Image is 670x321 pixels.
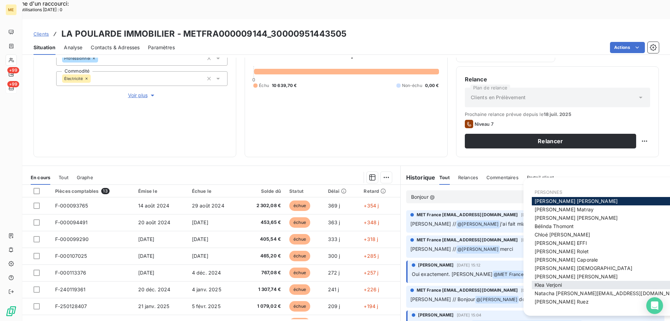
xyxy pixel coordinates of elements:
[289,217,310,228] span: échue
[544,111,571,117] span: 18 juil. 2025
[425,82,439,89] span: 0,00 €
[456,220,500,228] span: @ [PERSON_NAME]
[471,94,526,101] span: Clients en Prélèvement
[98,55,104,61] input: Ajouter une valeur
[55,219,88,225] span: F-000094491
[535,206,594,212] span: [PERSON_NAME] Matray
[192,270,221,276] span: 4 déc. 2024
[535,257,598,263] span: [PERSON_NAME] Caporale
[138,219,171,225] span: 20 août 2024
[401,173,435,182] h6: Historique
[535,189,562,195] span: PERSONNES
[535,198,618,204] span: [PERSON_NAME] [PERSON_NAME]
[456,246,500,254] span: @ [PERSON_NAME]
[535,215,618,221] span: [PERSON_NAME] [PERSON_NAME]
[328,253,340,259] span: 300 j
[535,282,562,288] span: Klea Verjoni
[148,44,175,51] span: Paramètres
[364,219,379,225] span: +348 j
[500,221,629,227] span: j'ai fait mla réclamation a ENEDIS demande R005M9PT
[646,297,663,314] div: Open Intercom Messenger
[535,299,589,305] span: [PERSON_NAME] Ruez
[138,236,155,242] span: [DATE]
[289,200,310,211] span: échue
[289,251,310,261] span: échue
[289,268,310,278] span: échue
[138,303,170,309] span: 21 janv. 2025
[418,262,454,268] span: [PERSON_NAME]
[246,269,281,276] span: 767,08 €
[56,92,228,99] button: Voir plus
[289,234,310,245] span: échue
[246,303,281,310] span: 1 079,02 €
[91,44,140,51] span: Contacts & Adresses
[465,111,650,117] span: Prochaine relance prévue depuis le
[364,286,379,292] span: +226 j
[410,246,456,252] span: [PERSON_NAME] //
[272,82,297,89] span: 10 639,70 €
[7,67,19,73] span: +99
[101,188,109,194] span: 13
[519,296,635,302] span: dois-je faire une réclamation M009? Cordialement
[457,313,482,317] span: [DATE] 15:04
[535,265,632,271] span: [PERSON_NAME] [DEMOGRAPHIC_DATA]
[535,223,574,229] span: Bélinda Thomont
[289,301,310,312] span: échue
[192,188,237,194] div: Échue le
[465,75,650,83] h6: Relance
[289,284,310,295] span: échue
[64,76,83,81] span: Électricité
[55,188,130,194] div: Pièces comptables
[77,175,93,180] span: Graphe
[6,306,17,317] img: Logo LeanPay
[521,288,546,292] span: [DATE] 15:09
[246,253,281,260] span: 465,20 €
[328,236,340,242] span: 333 j
[465,134,636,148] button: Relancer
[61,28,347,40] h3: LA POULARDE IMMOBILIER - METFRA000009144_30000951443505
[64,44,82,51] span: Analyse
[417,237,518,243] span: MET France [EMAIL_ADDRESS][DOMAIN_NAME]
[33,44,55,51] span: Situation
[33,30,49,37] a: Clients
[59,175,68,180] span: Tout
[91,75,96,82] input: Ajouter une valeur
[412,271,492,277] span: Oui exactement. [PERSON_NAME]
[6,68,16,80] a: +99
[246,188,281,194] div: Solde dû
[192,286,221,292] span: 4 janv. 2025
[192,253,208,259] span: [DATE]
[475,121,493,127] span: Niveau 7
[328,270,340,276] span: 272 j
[535,248,589,254] span: [PERSON_NAME] Rolet
[410,296,475,302] span: [PERSON_NAME] // Bonjour
[486,175,519,180] span: Commentaires
[55,303,87,309] span: F-250128407
[6,82,16,94] a: +99
[527,175,554,180] span: Portail client
[138,270,155,276] span: [DATE]
[500,246,513,252] span: merci
[33,31,49,37] span: Clients
[328,219,340,225] span: 363 j
[259,82,269,89] span: Échu
[138,253,155,259] span: [DATE]
[192,203,224,209] span: 29 août 2024
[610,42,645,53] button: Actions
[418,312,454,318] span: [PERSON_NAME]
[7,81,19,87] span: +99
[128,92,156,99] span: Voir plus
[364,253,379,259] span: +285 j
[328,286,339,292] span: 241 j
[328,303,340,309] span: 209 j
[457,263,481,267] span: [DATE] 15:12
[364,188,396,194] div: Retard
[521,238,546,242] span: [DATE] 15:33
[458,175,478,180] span: Relances
[246,236,281,243] span: 405,54 €
[521,213,545,217] span: [DATE] 16:12
[192,236,208,242] span: [DATE]
[246,219,281,226] span: 453,65 €
[246,286,281,293] span: 1 307,74 €
[289,188,320,194] div: Statut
